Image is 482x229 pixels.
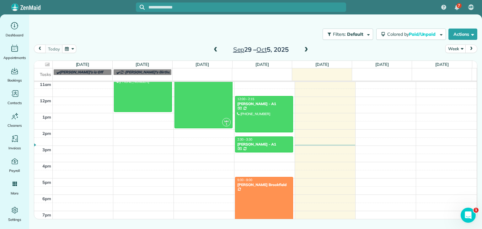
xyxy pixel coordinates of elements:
span: Paid/Unpaid [409,31,437,37]
button: next [465,45,477,53]
span: 2pm [42,131,51,136]
span: Default [347,31,364,37]
h2: 29 – 5, 2025 [222,46,300,53]
a: Dashboard [3,21,27,38]
button: Actions [448,29,477,40]
span: 3pm [42,147,51,152]
svg: Focus search [140,5,145,10]
span: [PERSON_NAME]'s Birthday [125,70,174,74]
a: Contacts [3,88,27,106]
span: 12pm [40,98,51,103]
span: [PERSON_NAME]'s is Off [60,70,103,74]
iframe: Intercom live chat [461,208,476,223]
span: MH [224,120,229,123]
span: 7 [458,3,460,8]
a: Appointments [3,43,27,61]
button: Colored byPaid/Unpaid [376,29,446,40]
button: Week [445,45,466,53]
a: [DATE] [375,62,389,67]
a: Invoices [3,134,27,151]
span: Cleaners [8,122,22,129]
span: 12:00 - 2:15 [237,97,254,101]
a: [DATE] [136,62,149,67]
span: Payroll [9,168,20,174]
small: 1 [222,121,230,127]
span: 6pm [42,196,51,201]
span: 11am [40,82,51,87]
span: 5:00 - 9:00 [237,178,252,182]
span: Dashboard [6,32,24,38]
span: Colored by [387,31,438,37]
div: [PERSON_NAME] Brookfield [237,183,291,187]
div: 7 unread notifications [450,1,463,14]
a: [DATE] [315,62,329,67]
a: [DATE] [435,62,449,67]
button: Filters: Default [323,29,373,40]
div: [PERSON_NAME] - A1 [237,142,291,146]
span: Bookings [8,77,22,83]
span: Sep [233,45,244,53]
span: More [11,190,19,196]
span: Appointments [3,55,26,61]
span: MH [469,5,474,10]
a: Bookings [3,66,27,83]
a: Settings [3,205,27,223]
a: [DATE] [255,62,269,67]
span: 1pm [42,114,51,120]
span: Oct [256,45,267,53]
span: Invoices [8,145,21,151]
a: Cleaners [3,111,27,129]
span: Contacts [8,100,22,106]
button: today [45,45,62,53]
div: [PERSON_NAME] - A1 [237,102,291,106]
a: [DATE] [76,62,89,67]
span: 4pm [42,163,51,168]
a: Payroll [3,156,27,174]
a: Filters: Default [319,29,373,40]
button: Focus search [136,5,145,10]
span: 7pm [42,212,51,217]
a: [DATE] [195,62,209,67]
span: Filters: [333,31,346,37]
button: prev [34,45,46,53]
span: 5pm [42,180,51,185]
span: 2:30 - 3:30 [237,137,252,141]
span: 1 [474,208,479,213]
span: Settings [8,216,21,223]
